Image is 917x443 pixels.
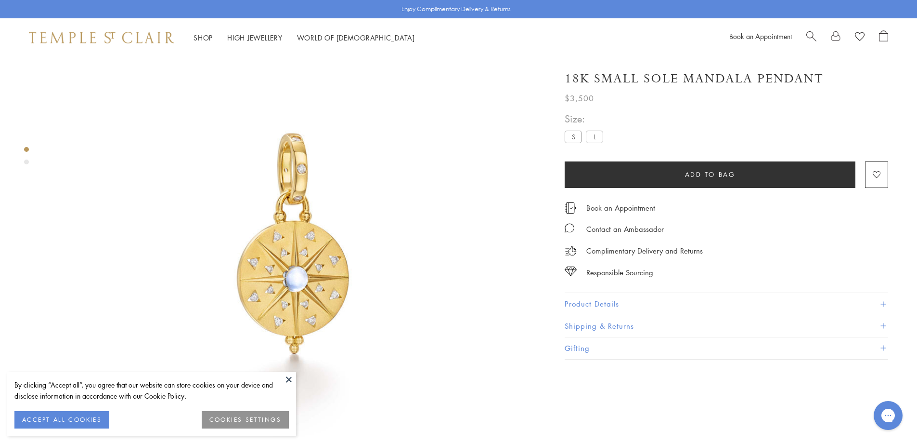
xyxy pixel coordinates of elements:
[565,245,577,257] img: icon_delivery.svg
[565,70,824,87] h1: 18K Small Sole Mandala Pendant
[586,267,653,279] div: Responsible Sourcing
[14,411,109,429] button: ACCEPT ALL COOKIES
[565,267,577,276] img: icon_sourcing.svg
[565,223,574,233] img: MessageIcon-01_2.svg
[806,30,816,45] a: Search
[227,33,283,42] a: High JewelleryHigh Jewellery
[24,145,29,172] div: Product gallery navigation
[586,131,603,143] label: L
[565,337,888,359] button: Gifting
[586,245,703,257] p: Complimentary Delivery and Returns
[565,161,855,188] button: Add to bag
[565,92,594,105] span: $3,500
[685,169,736,180] span: Add to bag
[401,4,511,14] p: Enjoy Complimentary Delivery & Returns
[194,32,415,44] nav: Main navigation
[202,411,289,429] button: COOKIES SETTINGS
[869,398,907,433] iframe: Gorgias live chat messenger
[586,202,655,213] a: Book an Appointment
[565,293,888,315] button: Product Details
[879,30,888,45] a: Open Shopping Bag
[565,131,582,143] label: S
[29,32,174,43] img: Temple St. Clair
[565,111,607,127] span: Size:
[586,223,664,235] div: Contact an Ambassador
[565,315,888,337] button: Shipping & Returns
[855,30,865,45] a: View Wishlist
[297,33,415,42] a: World of [DEMOGRAPHIC_DATA]World of [DEMOGRAPHIC_DATA]
[14,379,289,402] div: By clicking “Accept all”, you agree that our website can store cookies on your device and disclos...
[565,202,576,214] img: icon_appointment.svg
[729,31,792,41] a: Book an Appointment
[194,33,213,42] a: ShopShop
